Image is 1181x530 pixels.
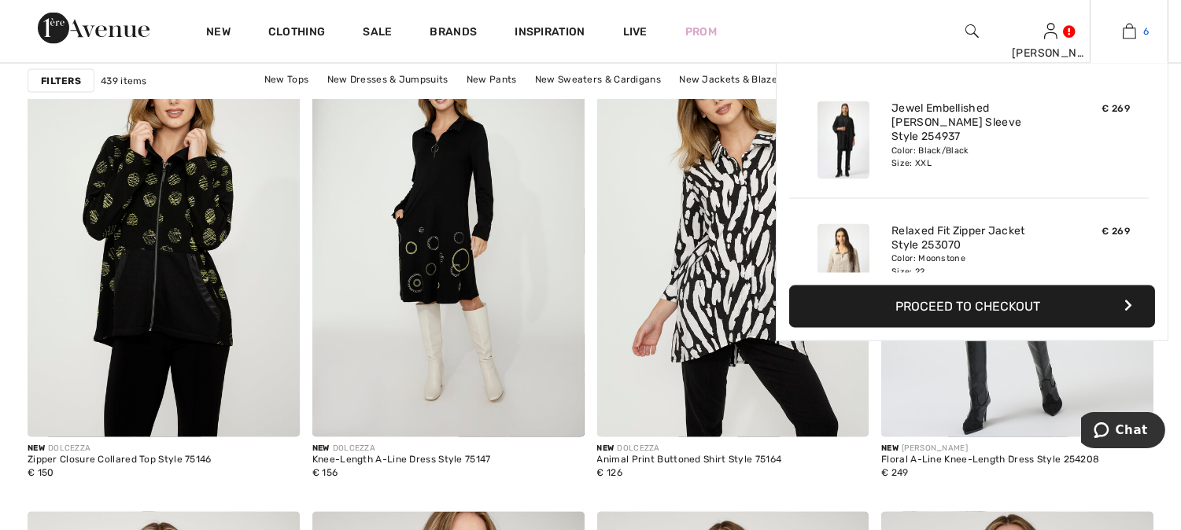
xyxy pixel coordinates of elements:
span: € 269 [1102,226,1131,237]
a: 6 [1091,22,1168,41]
img: My Bag [1123,22,1136,41]
div: DOLCEZZA [312,444,491,455]
img: Zipper Closure Collared Top Style 75146. As sample [28,30,300,438]
div: Color: Moonstone Size: 22 [891,252,1046,278]
img: search the website [965,22,979,41]
img: 1ère Avenue [38,13,149,44]
a: Prom [685,24,717,40]
img: My Info [1044,22,1057,41]
span: € 126 [597,468,623,479]
a: New Dresses & Jumpsuits [319,69,456,90]
a: Sign In [1044,24,1057,39]
div: [PERSON_NAME] [1012,45,1089,61]
button: Proceed to Checkout [789,285,1155,328]
div: Floral A-Line Knee-Length Dress Style 254208 [881,455,1099,466]
div: DOLCEZZA [597,444,782,455]
a: Relaxed Fit Zipper Jacket Style 253070 [891,224,1046,252]
span: New [881,444,899,454]
iframe: Opens a widget where you can chat to one of our agents [1081,412,1165,451]
a: Sale [363,25,392,42]
span: € 249 [881,468,909,479]
a: New Jackets & Blazers [671,69,794,90]
span: € 269 [1102,104,1131,115]
span: Inspiration [515,25,585,42]
img: Animal Print Buttoned Shirt Style 75164. As sample [597,30,869,438]
span: € 156 [312,468,338,479]
img: Jewel Embellished Kimono Sleeve Style 254937 [817,101,869,179]
div: Color: Black/Black Size: XXL [891,145,1046,170]
a: Jewel Embellished [PERSON_NAME] Sleeve Style 254937 [891,101,1046,145]
a: Live [623,24,648,40]
span: 439 items [101,74,147,88]
span: New [28,444,45,454]
a: Clothing [268,25,325,42]
span: New [597,444,614,454]
a: New Pants [459,69,525,90]
div: Knee-Length A-Line Dress Style 75147 [312,455,491,466]
div: Zipper Closure Collared Top Style 75146 [28,455,212,466]
a: New [206,25,231,42]
img: Knee-Length A-Line Dress Style 75147. As sample [312,30,585,438]
a: New Sweaters & Cardigans [527,69,669,90]
a: New Tops [256,69,316,90]
img: Relaxed Fit Zipper Jacket Style 253070 [817,224,869,302]
span: € 150 [28,468,54,479]
div: DOLCEZZA [28,444,212,455]
strong: Filters [41,74,81,88]
span: 6 [1144,24,1150,39]
span: New [312,444,330,454]
div: Animal Print Buttoned Shirt Style 75164 [597,455,782,466]
div: [PERSON_NAME] [881,444,1099,455]
a: Brands [430,25,478,42]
